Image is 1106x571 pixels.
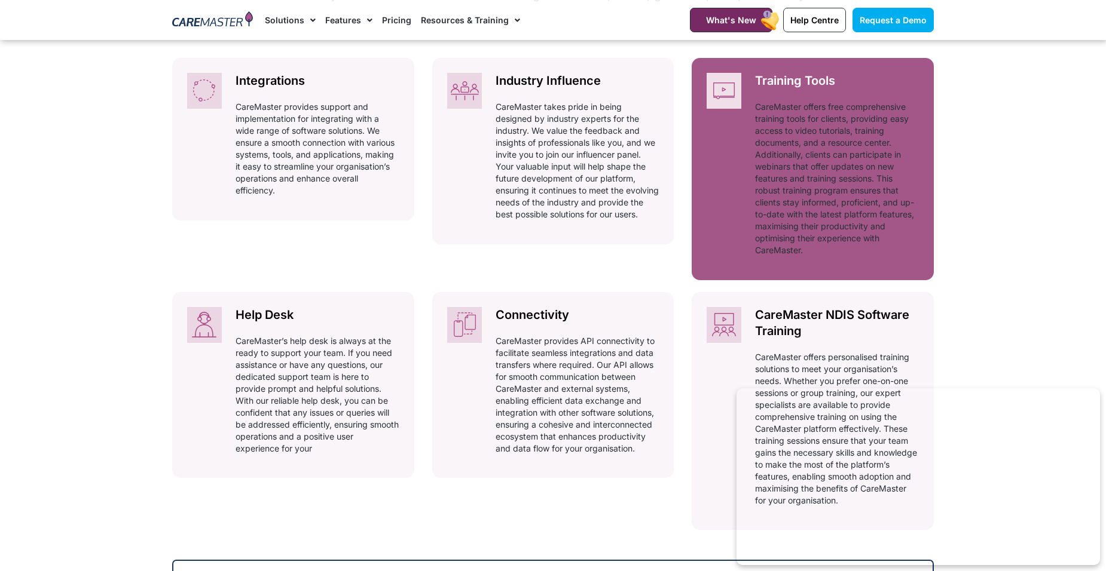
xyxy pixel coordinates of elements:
img: CareMaster NDIS Software Training for Administrators and Support Workers acquaint users with skil... [707,307,741,343]
img: CareMaster NDIS Software Connectivity: linking Administrators, Support Workers, Participants and ... [447,307,482,343]
h2: Help Desk [236,307,399,323]
p: CareMaster offers personalised training solutions to meet your organisation’s needs. Whether you ... [755,351,919,506]
p: CareMaster’s help desk is always at the ready to support your team. If you need assistance or hav... [236,335,399,455]
a: Request a Demo [853,8,934,32]
p: CareMaster offers free comprehensive training tools for clients, providing easy access to video t... [755,101,919,256]
a: Help Centre [783,8,846,32]
img: CareMaster NDIS CRM provides clients with free training tools, including videos and guides, enhan... [707,73,741,109]
p: CareMaster takes pride in being designed by industry experts for the industry. We value the feedb... [496,101,659,220]
img: Help Desk aids CareMaster NDIS software, including admin and app features. [187,307,222,343]
h2: Integrations [236,73,399,89]
img: CareMaster Logo [172,11,253,29]
h2: Training Tools [755,73,919,89]
span: What's New [706,15,756,25]
h2: CareMaster NDIS Software Training [755,307,919,339]
a: What's New [690,8,772,32]
span: Help Centre [790,15,839,25]
p: CareMaster provides support and implementation for integrating with a wide range of software solu... [236,101,399,197]
p: CareMaster provides API connectivity to facilitate seamless integrations and data transfers where... [496,335,659,455]
h2: Industry Influence [496,73,659,89]
h2: Connectivity [496,307,659,323]
span: Request a Demo [860,15,927,25]
img: Industry-informed, CareMaster NDIS CRM integrates NDIS Support Worker and Participant Apps, showc... [447,73,482,109]
img: CareMaster NDIS CRM ensures seamless work integration with Xero and MYOB, optimising financial ma... [187,73,222,109]
iframe: Popup CTA [737,388,1100,565]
